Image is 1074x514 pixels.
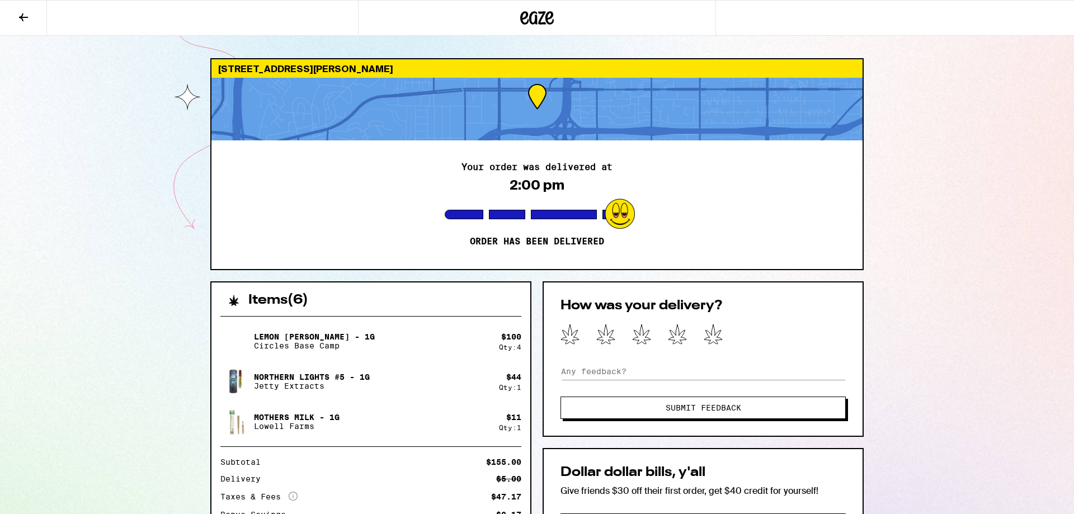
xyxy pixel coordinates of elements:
p: Jetty Extracts [254,381,370,390]
div: $47.17 [491,493,521,501]
img: Mothers Milk - 1g [220,406,252,437]
p: Mothers Milk - 1g [254,413,340,422]
p: Lemon [PERSON_NAME] - 1g [254,332,375,341]
input: Any feedback? [560,363,846,380]
p: Circles Base Camp [254,341,375,350]
div: Subtotal [220,458,268,466]
div: $ 44 [506,372,521,381]
img: Lemon Runtz - 1g [220,326,252,357]
div: Qty: 1 [499,384,521,391]
div: $155.00 [486,458,521,466]
button: Submit Feedback [560,397,846,419]
p: Give friends $30 off their first order, get $40 credit for yourself! [560,485,846,497]
span: Submit Feedback [666,404,741,412]
h2: Dollar dollar bills, y'all [560,466,846,479]
h2: Items ( 6 ) [248,294,308,307]
h2: Your order was delivered at [461,163,613,172]
div: Taxes & Fees [220,492,298,502]
h2: How was your delivery? [560,299,846,313]
div: [STREET_ADDRESS][PERSON_NAME] [211,59,863,78]
div: 2:00 pm [510,177,564,193]
img: Northern Lights #5 - 1g [220,366,252,397]
p: Order has been delivered [470,236,604,247]
div: Qty: 1 [499,424,521,431]
p: Lowell Farms [254,422,340,431]
p: Northern Lights #5 - 1g [254,372,370,381]
div: Delivery [220,475,268,483]
div: $ 100 [501,332,521,341]
div: $5.00 [496,475,521,483]
div: Qty: 4 [499,343,521,351]
div: $ 11 [506,413,521,422]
